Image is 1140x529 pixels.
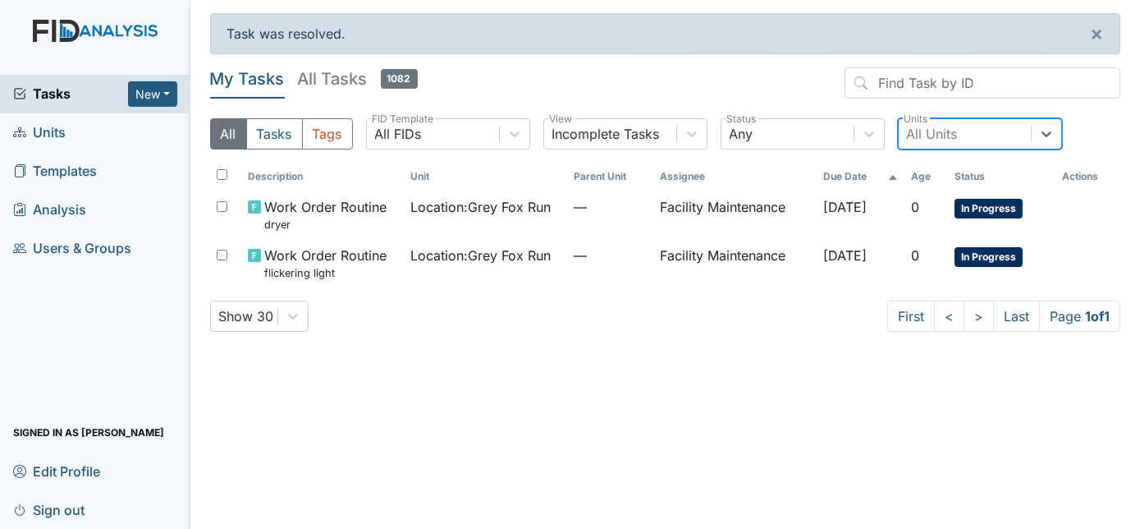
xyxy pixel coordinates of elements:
[567,163,654,191] th: Toggle SortBy
[210,13,1121,54] div: Task was resolved.
[1085,308,1110,324] strong: 1 of 1
[404,163,566,191] th: Toggle SortBy
[993,301,1040,332] a: Last
[730,124,753,144] div: Any
[264,265,387,281] small: flickering light
[13,420,164,445] span: Signed in as [PERSON_NAME]
[904,163,948,191] th: Toggle SortBy
[934,301,964,332] a: <
[653,191,816,239] td: Facility Maintenance
[298,67,418,90] h5: All Tasks
[246,118,303,149] button: Tasks
[653,163,816,191] th: Assignee
[13,458,100,484] span: Edit Profile
[823,247,867,264] span: [DATE]
[552,124,660,144] div: Incomplete Tasks
[574,246,648,265] span: —
[1090,21,1103,45] span: ×
[887,301,935,332] a: First
[13,197,86,223] span: Analysis
[210,118,247,149] button: All
[911,199,919,215] span: 0
[653,239,816,287] td: Facility Maintenance
[964,301,994,332] a: >
[128,81,177,107] button: New
[264,217,387,232] small: dryer
[410,197,551,217] span: Location : Grey Fox Run
[210,118,353,149] div: Type filter
[817,163,904,191] th: Toggle SortBy
[955,247,1023,267] span: In Progress
[13,84,128,103] a: Tasks
[911,247,919,264] span: 0
[13,120,66,145] span: Units
[948,163,1055,191] th: Toggle SortBy
[302,118,353,149] button: Tags
[907,124,958,144] div: All Units
[264,197,387,232] span: Work Order Routine dryer
[217,169,227,180] input: Toggle All Rows Selected
[887,301,1120,332] nav: task-pagination
[381,69,418,89] span: 1082
[13,159,97,184] span: Templates
[823,199,867,215] span: [DATE]
[955,199,1023,218] span: In Progress
[13,497,85,522] span: Sign out
[241,163,404,191] th: Toggle SortBy
[410,246,551,265] span: Location : Grey Fox Run
[1074,14,1119,53] button: ×
[264,246,387,281] span: Work Order Routine flickering light
[845,67,1120,99] input: Find Task by ID
[375,124,422,144] div: All FIDs
[1039,301,1120,332] span: Page
[574,197,648,217] span: —
[13,236,131,261] span: Users & Groups
[1055,163,1120,191] th: Actions
[210,67,285,90] h5: My Tasks
[219,306,274,326] div: Show 30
